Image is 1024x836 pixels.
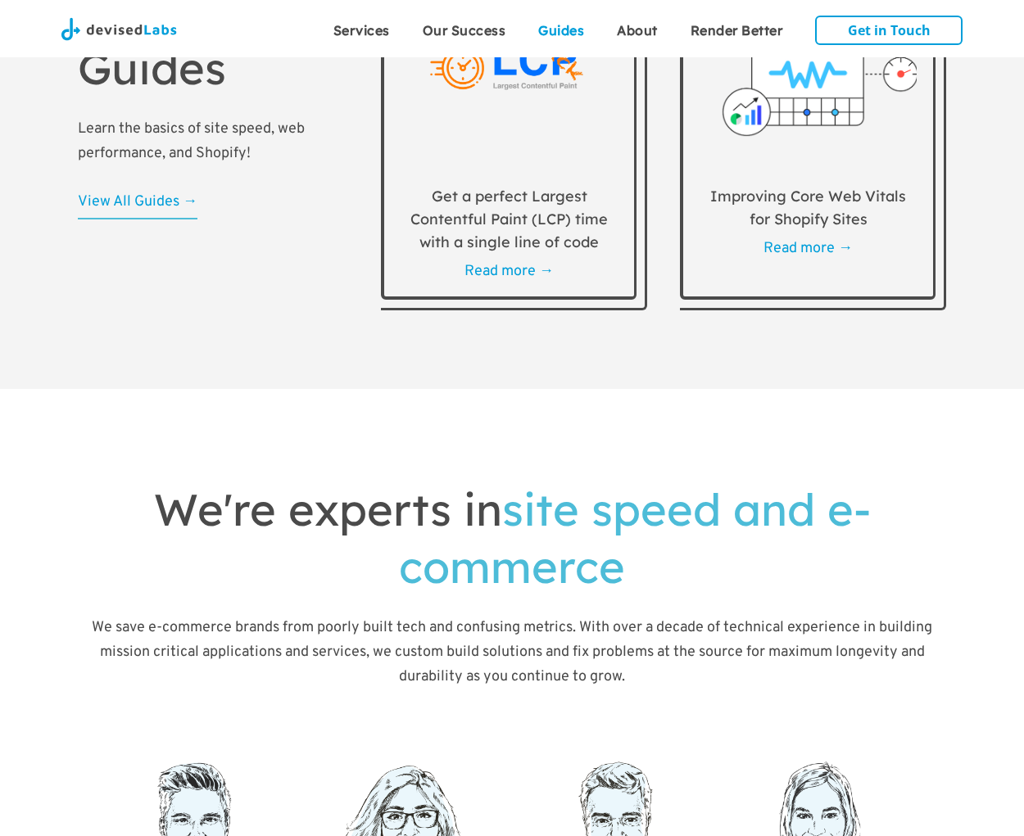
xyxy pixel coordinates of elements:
[92,618,932,686] span: We save e-commerce brands from poorly built tech and confusing metrics. With over a decade of tec...
[815,16,963,45] a: Get in Touch
[406,8,523,49] a: Our Success
[154,481,502,537] span: We're experts in
[522,8,600,49] a: Guides
[78,120,305,163] span: Learn the basics of site speed, web performance, and Shopify!
[333,22,390,38] span: Services
[464,262,554,281] a: Read more →
[78,192,197,211] span: View All Guides →
[674,8,800,49] a: Render Better
[401,159,618,260] a: Get a perfect Largest Contentful Paint (LCP) time with a single line of code
[78,174,197,219] a: View All Guides →
[410,187,608,251] span: Get a perfect Largest Contentful Paint (LCP) time with a single line of code
[700,159,917,237] a: Improving Core Web Vitals for Shopify Sites
[710,187,906,228] span: Improving Core Web Vitals for Shopify Sites
[691,22,783,38] span: Render Better
[617,22,658,38] span: About
[399,481,871,594] span: site speed and e-commerce
[848,21,931,39] span: Get in Touch
[423,22,506,38] span: Our Success
[317,8,406,49] a: Services
[763,239,853,258] a: Read more →
[538,22,584,38] span: Guides
[600,8,674,49] a: About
